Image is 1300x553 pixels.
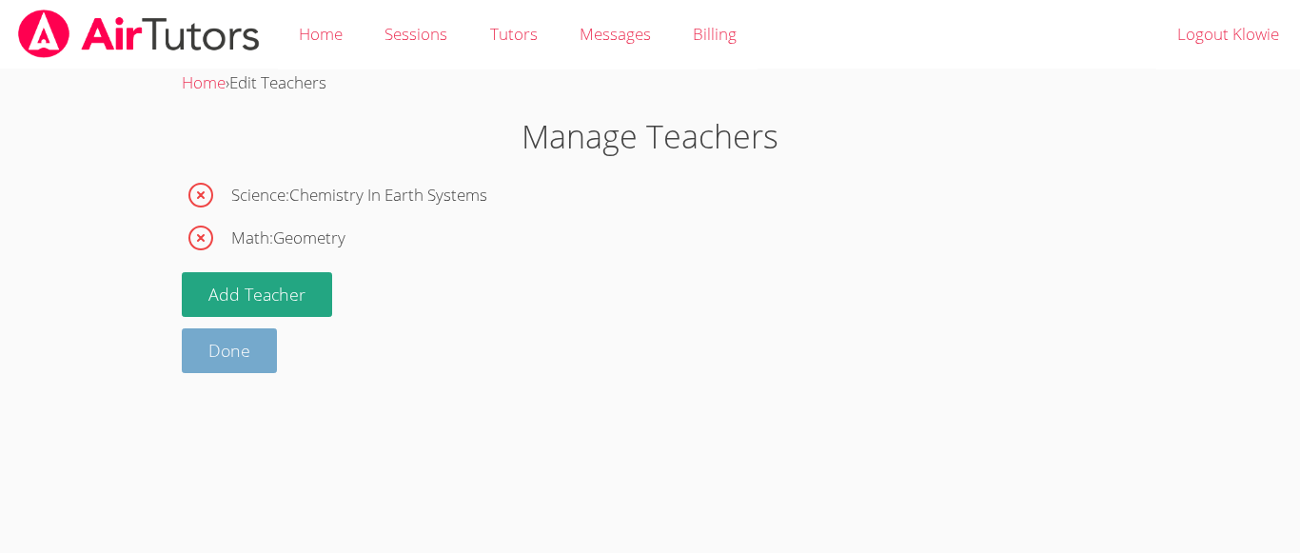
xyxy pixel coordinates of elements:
[580,23,651,45] span: Messages
[182,71,226,93] a: Home
[182,272,332,317] button: Add Teacher
[16,10,262,58] img: airtutors_banner-c4298cdbf04f3fff15de1276eac7730deb9818008684d7c2e4769d2f7ddbe033.png
[182,112,1118,161] h1: Manage Teachers
[182,328,277,373] a: Done
[231,225,345,252] span: Math : Geometry
[229,71,326,93] span: Edit Teachers
[182,69,1118,97] div: ›
[231,182,487,209] span: Science : Chemistry In Earth Systems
